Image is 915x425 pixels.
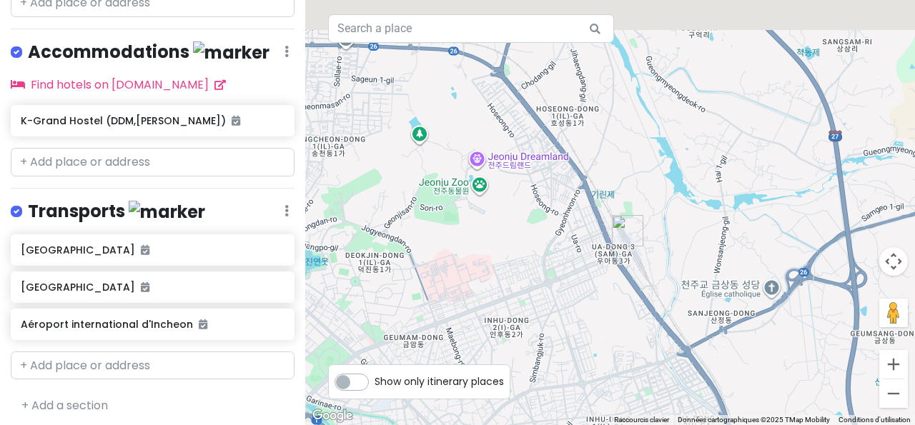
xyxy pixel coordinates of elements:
[21,114,284,127] h6: K-Grand Hostel (DDM,[PERSON_NAME])
[199,319,207,329] i: Added to itinerary
[11,76,226,93] a: Find hotels on [DOMAIN_NAME]
[232,116,240,126] i: Added to itinerary
[11,351,295,380] input: + Add place or address
[612,215,643,246] div: Jeonju station
[28,200,205,224] h4: Transports
[21,244,284,256] h6: [GEOGRAPHIC_DATA]
[28,41,269,64] h4: Accommodations
[11,148,295,176] input: + Add place or address
[21,397,108,414] a: + Add a section
[129,201,205,223] img: marker
[21,281,284,294] h6: [GEOGRAPHIC_DATA]
[328,14,614,43] input: Search a place
[879,350,908,379] button: Zoom avant
[309,406,356,425] a: Ouvrir cette zone dans Google Maps (dans une nouvelle fenêtre)
[879,379,908,408] button: Zoom arrière
[614,415,669,425] button: Raccourcis clavier
[141,245,149,255] i: Added to itinerary
[21,318,284,331] h6: Aéroport international d'Incheon
[375,374,504,389] span: Show only itinerary places
[879,299,908,327] button: Faites glisser Pegman sur la carte pour ouvrir Street View
[839,416,911,424] a: Conditions d'utilisation (s'ouvre dans un nouvel onglet)
[309,406,356,425] img: Google
[678,416,830,424] span: Données cartographiques ©2025 TMap Mobility
[141,282,149,292] i: Added to itinerary
[193,41,269,64] img: marker
[879,247,908,276] button: Commandes de la caméra de la carte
